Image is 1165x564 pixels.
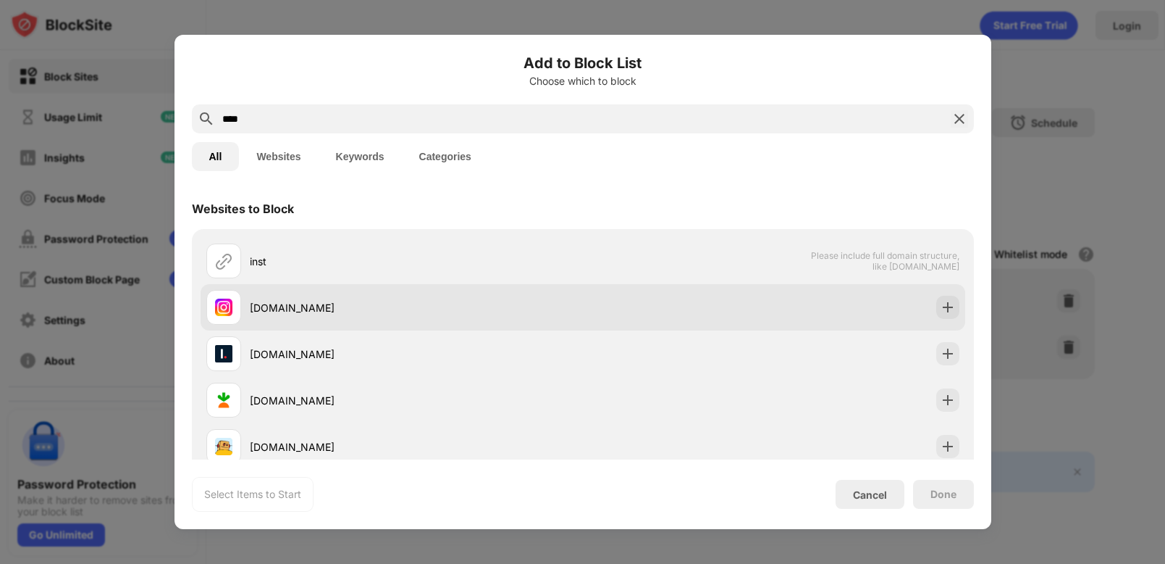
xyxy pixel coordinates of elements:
div: [DOMAIN_NAME] [250,347,583,362]
img: favicons [215,299,232,316]
h6: Add to Block List [192,52,974,74]
img: search-close [951,110,968,128]
div: inst [250,254,583,269]
div: Select Items to Start [204,487,301,502]
img: search.svg [198,110,215,128]
button: Keywords [319,142,402,171]
button: All [192,142,240,171]
img: favicons [215,438,232,455]
img: favicons [215,345,232,362]
img: favicons [215,391,232,409]
div: [DOMAIN_NAME] [250,393,583,408]
button: Categories [402,142,489,171]
div: Choose which to block [192,75,974,87]
div: [DOMAIN_NAME] [250,439,583,455]
button: Websites [239,142,318,171]
div: Websites to Block [192,202,294,216]
img: url.svg [215,252,232,270]
div: Done [930,489,956,500]
div: Cancel [853,489,887,501]
div: [DOMAIN_NAME] [250,300,583,315]
span: Please include full domain structure, like [DOMAIN_NAME] [810,250,959,272]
